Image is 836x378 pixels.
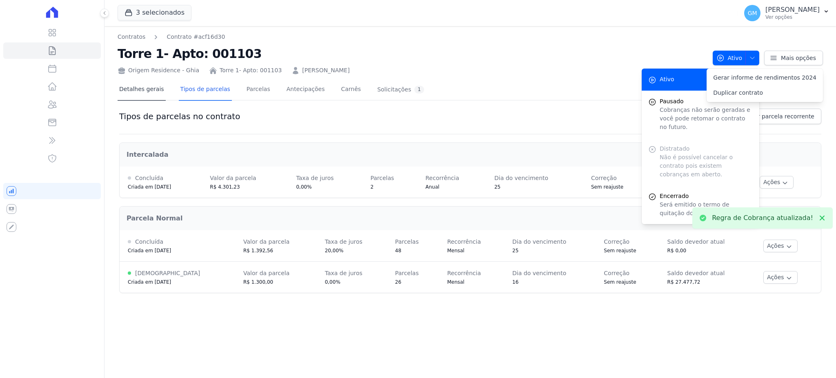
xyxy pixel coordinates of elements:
[512,279,518,285] span: 16
[667,248,687,253] span: R$ 0,00
[325,248,344,253] span: 20,00%
[760,176,794,189] button: Ações
[395,248,401,253] span: 48
[118,33,225,41] nav: Breadcrumb
[395,238,419,245] span: Parcelas
[642,91,759,138] button: Pausado Cobranças não serão geradas e você pode retomar o contrato no futuro.
[604,238,629,245] span: Correção
[660,75,674,84] span: Ativo
[376,79,426,101] a: Solicitações1
[245,79,272,101] a: Parcelas
[591,175,617,181] span: Correção
[118,66,199,75] div: Origem Residence - Ghia
[660,106,753,131] p: Cobranças não serão geradas e você pode retomar o contrato no futuro.
[781,54,816,62] span: Mais opções
[425,175,459,181] span: Recorrência
[604,270,629,276] span: Correção
[447,279,464,285] span: Mensal
[395,270,419,276] span: Parcelas
[716,51,743,65] span: Ativo
[764,51,823,65] a: Mais opções
[118,33,145,41] a: Contratos
[243,248,273,253] span: R$ 1.392,56
[707,70,823,85] a: Gerar informe de rendimentos 2024
[712,214,813,222] p: Regra de Cobrança atualizada!
[763,271,798,284] button: Ações
[447,270,481,276] span: Recorrência
[642,185,759,224] a: Encerrado Será emitido o termo de quitação do contrato.
[118,5,191,20] button: 3 selecionados
[325,279,340,285] span: 0,00%
[220,66,282,75] a: Torre 1- Apto: 001103
[765,6,820,14] p: [PERSON_NAME]
[729,109,821,124] a: Criar parcela recorrente
[370,184,374,190] span: 2
[512,248,518,253] span: 25
[296,184,311,190] span: 0,00%
[604,248,636,253] span: Sem reajuste
[243,270,289,276] span: Valor da parcela
[746,112,814,120] span: Criar parcela recorrente
[447,238,481,245] span: Recorrência
[447,248,464,253] span: Mensal
[243,238,289,245] span: Valor da parcela
[325,238,362,245] span: Taxa de juros
[512,270,566,276] span: Dia do vencimento
[512,238,566,245] span: Dia do vencimento
[135,175,163,181] span: Concluída
[325,270,362,276] span: Taxa de juros
[707,85,823,100] a: Duplicar contrato
[738,2,836,24] button: GM [PERSON_NAME] Ver opções
[713,51,760,65] button: Ativo
[210,175,256,181] span: Valor da parcela
[604,279,636,285] span: Sem reajuste
[128,184,171,190] span: Criada em [DATE]
[179,79,232,101] a: Tipos de parcelas
[118,33,706,41] nav: Breadcrumb
[667,279,700,285] span: R$ 27.477,72
[127,213,814,223] h2: Parcela Normal
[660,97,753,106] span: Pausado
[296,175,334,181] span: Taxa de juros
[377,86,424,93] div: Solicitações
[494,184,500,190] span: 25
[128,279,171,285] span: Criada em [DATE]
[135,238,163,245] span: Concluída
[167,33,225,41] a: Contrato #acf16d30
[414,86,424,93] div: 1
[660,192,753,200] span: Encerrado
[118,79,166,101] a: Detalhes gerais
[395,279,401,285] span: 26
[667,238,725,245] span: Saldo devedor atual
[285,79,327,101] a: Antecipações
[591,184,623,190] span: Sem reajuste
[339,79,362,101] a: Carnês
[119,111,240,121] h1: Tipos de parcelas no contrato
[748,10,757,16] span: GM
[128,248,171,253] span: Criada em [DATE]
[763,240,798,252] button: Ações
[765,14,820,20] p: Ver opções
[667,270,725,276] span: Saldo devedor atual
[210,184,240,190] span: R$ 4.301,23
[494,175,548,181] span: Dia do vencimento
[135,270,200,276] span: [DEMOGRAPHIC_DATA]
[660,200,753,218] p: Será emitido o termo de quitação do contrato.
[370,175,394,181] span: Parcelas
[243,279,273,285] span: R$ 1.300,00
[127,150,814,160] h2: Intercalada
[425,184,439,190] span: Anual
[302,66,349,75] a: [PERSON_NAME]
[118,44,706,63] h2: Torre 1- Apto: 001103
